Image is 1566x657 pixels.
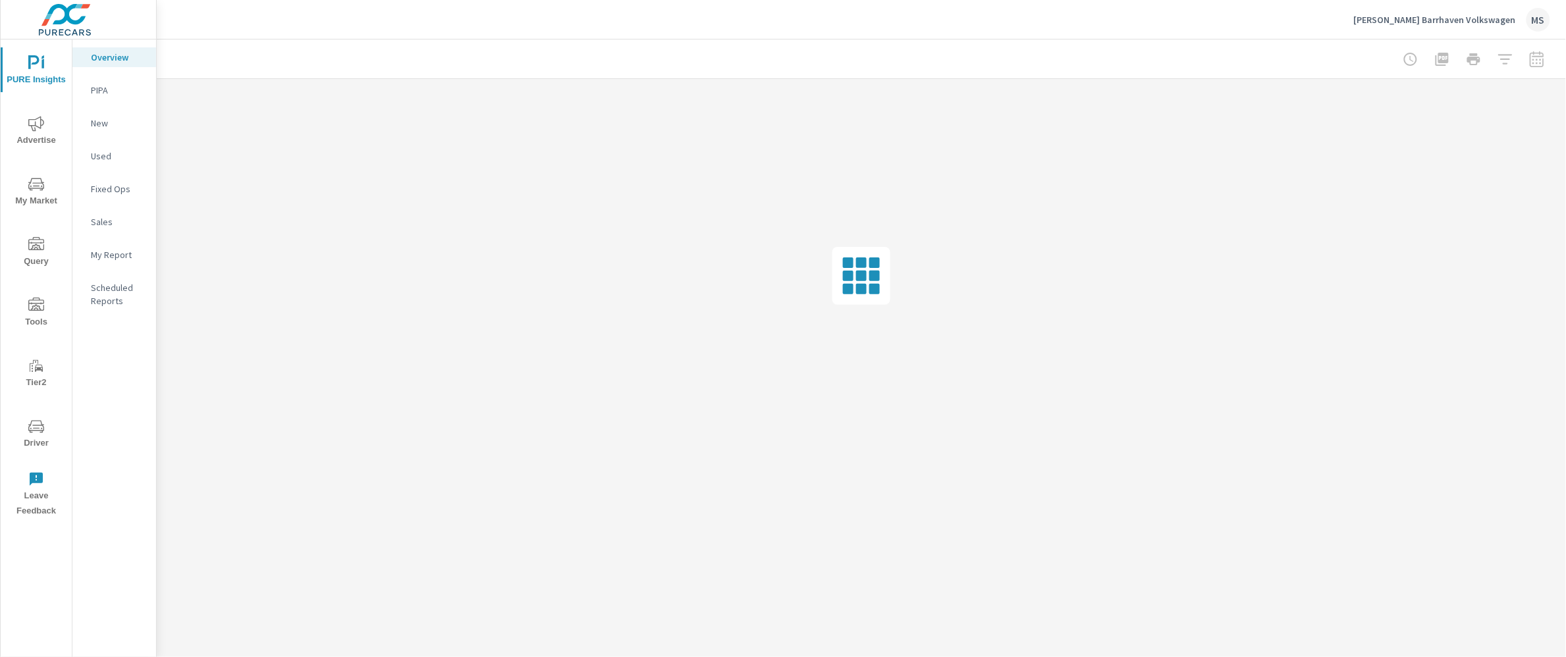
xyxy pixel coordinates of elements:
[1,39,72,524] div: nav menu
[91,248,146,261] p: My Report
[72,179,156,199] div: Fixed Ops
[91,51,146,64] p: Overview
[5,358,68,390] span: Tier2
[5,419,68,451] span: Driver
[72,113,156,133] div: New
[5,116,68,148] span: Advertise
[1526,8,1550,32] div: MS
[91,117,146,130] p: New
[5,55,68,88] span: PURE Insights
[5,298,68,330] span: Tools
[5,176,68,209] span: My Market
[72,245,156,265] div: My Report
[91,149,146,163] p: Used
[72,80,156,100] div: PIPA
[5,471,68,519] span: Leave Feedback
[72,278,156,311] div: Scheduled Reports
[5,237,68,269] span: Query
[72,146,156,166] div: Used
[91,182,146,196] p: Fixed Ops
[91,215,146,228] p: Sales
[72,212,156,232] div: Sales
[72,47,156,67] div: Overview
[1354,14,1516,26] p: [PERSON_NAME] Barrhaven Volkswagen
[91,281,146,307] p: Scheduled Reports
[91,84,146,97] p: PIPA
